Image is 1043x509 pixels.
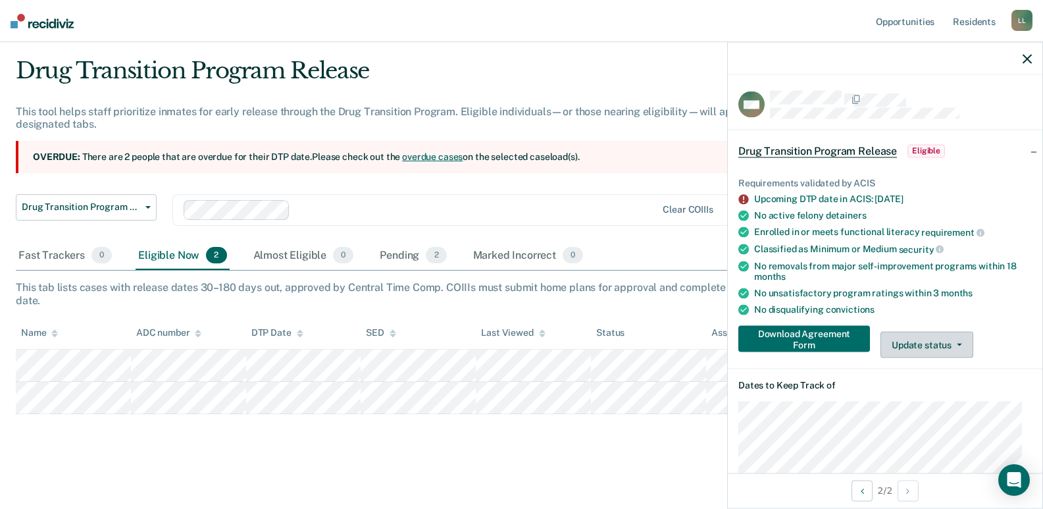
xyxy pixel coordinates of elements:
[826,210,867,221] span: detainers
[754,194,1032,205] div: Upcoming DTP date in ACIS: [DATE]
[596,327,624,338] div: Status
[136,327,202,338] div: ADC number
[426,247,446,264] span: 2
[852,480,873,501] button: Previous Opportunity
[1011,10,1032,31] div: L L
[11,14,74,28] img: Recidiviz
[754,210,1032,221] div: No active felony
[754,271,786,282] span: months
[136,242,229,271] div: Eligible Now
[206,247,226,264] span: 2
[711,327,773,338] div: Assigned to
[251,242,357,271] div: Almost Eligible
[563,247,583,264] span: 0
[898,480,919,501] button: Next Opportunity
[728,130,1042,172] div: Drug Transition Program ReleaseEligible
[91,247,112,264] span: 0
[481,327,545,338] div: Last Viewed
[921,227,984,238] span: requirement
[754,260,1032,282] div: No removals from major self-improvement programs within 18
[402,151,463,162] a: overdue cases
[728,473,1042,508] div: 2 / 2
[754,288,1032,299] div: No unsatisfactory program ratings within 3
[16,57,798,95] div: Drug Transition Program Release
[754,304,1032,315] div: No disqualifying
[941,288,973,298] span: months
[880,332,973,358] button: Update status
[738,326,870,352] button: Download Agreement Form
[471,242,586,271] div: Marked Incorrect
[738,144,897,157] span: Drug Transition Program Release
[754,244,1032,255] div: Classified as Minimum or Medium
[754,227,1032,238] div: Enrolled in or meets functional literacy
[998,464,1030,496] div: Open Intercom Messenger
[333,247,353,264] span: 0
[16,281,1027,306] div: This tab lists cases with release dates 30–180 days out, approved by Central Time Comp. COIIIs mu...
[16,242,114,271] div: Fast Trackers
[22,201,140,213] span: Drug Transition Program Release
[663,204,713,215] div: Clear COIIIs
[251,327,303,338] div: DTP Date
[33,151,80,162] strong: Overdue:
[907,144,945,157] span: Eligible
[899,244,944,254] span: security
[738,177,1032,188] div: Requirements validated by ACIS
[738,326,875,352] a: Navigate to form link
[738,380,1032,391] dt: Dates to Keep Track of
[377,242,449,271] div: Pending
[826,304,875,315] span: convictions
[16,105,798,130] div: This tool helps staff prioritize inmates for early release through the Drug Transition Program. E...
[16,141,798,173] section: There are 2 people that are overdue for their DTP date. Please check out the on the selected case...
[21,327,58,338] div: Name
[366,327,396,338] div: SED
